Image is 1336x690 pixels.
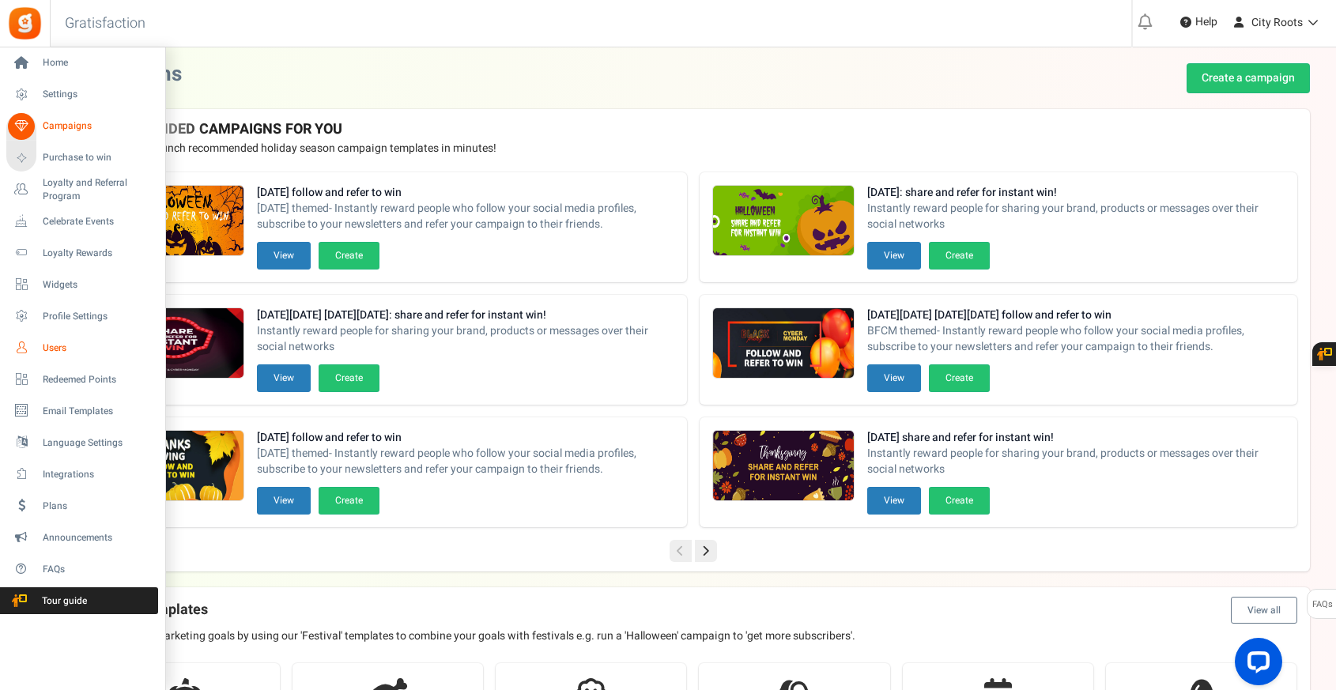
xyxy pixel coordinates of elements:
img: Recommended Campaigns [713,431,854,502]
p: Preview and launch recommended holiday season campaign templates in minutes! [89,141,1297,156]
span: Campaigns [43,119,153,133]
span: FAQs [1311,590,1333,620]
button: View [867,364,921,392]
span: Help [1191,14,1217,30]
img: Recommended Campaigns [713,308,854,379]
strong: [DATE][DATE] [DATE][DATE] follow and refer to win [867,307,1285,323]
a: Settings [6,81,158,108]
strong: [DATE][DATE] [DATE][DATE]: share and refer for instant win! [257,307,674,323]
span: Instantly reward people for sharing your brand, products or messages over their social networks [257,323,674,355]
a: FAQs [6,556,158,583]
button: Create [319,487,379,515]
span: Purchase to win [43,151,153,164]
span: [DATE] themed- Instantly reward people who follow your social media profiles, subscribe to your n... [257,201,674,232]
button: Create [319,242,379,270]
span: Celebrate Events [43,215,153,228]
h4: RECOMMENDED CAMPAIGNS FOR YOU [89,122,1297,138]
span: Plans [43,500,153,513]
strong: [DATE] follow and refer to win [257,185,674,201]
span: Widgets [43,278,153,292]
a: Home [6,50,158,77]
button: View all [1231,597,1297,624]
button: Create [929,364,990,392]
strong: [DATE] share and refer for instant win! [867,430,1285,446]
button: Create [929,487,990,515]
a: Create a campaign [1187,63,1310,93]
a: Widgets [6,271,158,298]
a: Users [6,334,158,361]
span: [DATE] themed- Instantly reward people who follow your social media profiles, subscribe to your n... [257,446,674,477]
button: View [257,487,311,515]
span: Instantly reward people for sharing your brand, products or messages over their social networks [867,201,1285,232]
img: Recommended Campaigns [103,431,243,502]
span: Loyalty Rewards [43,247,153,260]
span: Email Templates [43,405,153,418]
span: BFCM themed- Instantly reward people who follow your social media profiles, subscribe to your new... [867,323,1285,355]
a: Loyalty and Referral Program [6,176,158,203]
button: View [257,242,311,270]
span: City Roots [1251,14,1303,31]
span: Home [43,56,153,70]
h4: Festival templates [89,597,1297,624]
span: Integrations [43,468,153,481]
span: Users [43,341,153,355]
span: Settings [43,88,153,101]
strong: [DATE]: share and refer for instant win! [867,185,1285,201]
span: Language Settings [43,436,153,450]
span: Redeemed Points [43,373,153,386]
img: Recommended Campaigns [713,186,854,257]
img: Recommended Campaigns [103,308,243,379]
a: Language Settings [6,429,158,456]
a: Redeemed Points [6,366,158,393]
a: Celebrate Events [6,208,158,235]
a: Help [1174,9,1224,35]
img: Recommended Campaigns [103,186,243,257]
a: Campaigns [6,113,158,140]
button: View [867,242,921,270]
span: Tour guide [7,594,118,608]
img: Gratisfaction [7,6,43,41]
span: FAQs [43,563,153,576]
a: Announcements [6,524,158,551]
a: Profile Settings [6,303,158,330]
span: Profile Settings [43,310,153,323]
button: View [257,364,311,392]
span: Loyalty and Referral Program [43,176,158,203]
span: Instantly reward people for sharing your brand, products or messages over their social networks [867,446,1285,477]
button: Create [929,242,990,270]
a: Email Templates [6,398,158,424]
a: Purchase to win [6,145,158,172]
h3: Gratisfaction [47,8,163,40]
a: Loyalty Rewards [6,239,158,266]
strong: [DATE] follow and refer to win [257,430,674,446]
a: Integrations [6,461,158,488]
span: Announcements [43,531,153,545]
a: Plans [6,492,158,519]
button: View [867,487,921,515]
p: Achieve your marketing goals by using our 'Festival' templates to combine your goals with festiva... [89,628,1297,644]
button: Create [319,364,379,392]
